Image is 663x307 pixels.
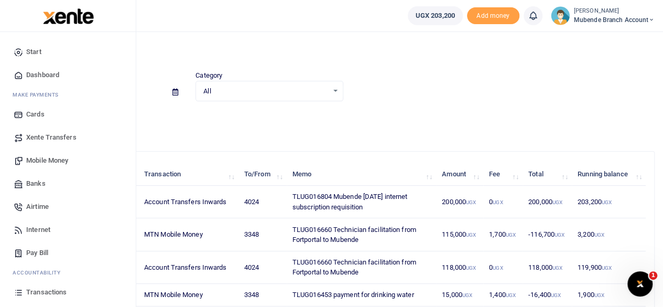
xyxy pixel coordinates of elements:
[8,241,127,264] a: Pay Bill
[483,251,523,284] td: 0
[138,251,238,284] td: Account Transfers Inwards
[8,103,127,126] a: Cards
[238,163,287,186] th: To/From: activate to sort column ascending
[467,11,519,19] a: Add money
[416,10,455,21] span: UGX 203,200
[42,12,94,19] a: logo-small logo-large logo-large
[238,251,287,284] td: 4024
[238,186,287,218] td: 4024
[436,186,483,218] td: 200,000
[8,172,127,195] a: Banks
[551,6,570,25] img: profile-user
[523,218,572,251] td: -116,700
[523,251,572,284] td: 118,000
[26,132,77,143] span: Xente Transfers
[287,218,436,251] td: TLUG016660 Technician facilitation from Fortportal to Mubende
[203,86,328,97] span: All
[138,284,238,306] td: MTN Mobile Money
[523,163,572,186] th: Total: activate to sort column ascending
[436,251,483,284] td: 118,000
[466,199,476,205] small: UGX
[493,265,503,271] small: UGX
[493,199,503,205] small: UGX
[436,163,483,186] th: Amount: activate to sort column ascending
[572,186,646,218] td: 203,200
[138,218,238,251] td: MTN Mobile Money
[287,186,436,218] td: TLUG016804 Mubende [DATE] internet subscription requisition
[483,218,523,251] td: 1,700
[26,109,45,120] span: Cards
[572,251,646,284] td: 119,900
[26,248,48,258] span: Pay Bill
[483,284,523,306] td: 1,400
[8,264,127,281] li: Ac
[40,45,655,57] h4: Statements
[287,284,436,306] td: TLUG016453 payment for drinking water
[574,15,655,25] span: Mubende Branch Account
[287,251,436,284] td: TLUG016660 Technician facilitation from Fortportal to Mubende
[594,232,604,238] small: UGX
[523,284,572,306] td: -16,400
[26,178,46,189] span: Banks
[404,6,467,25] li: Wallet ballance
[506,232,516,238] small: UGX
[462,292,472,298] small: UGX
[26,70,59,80] span: Dashboard
[602,265,612,271] small: UGX
[523,186,572,218] td: 200,000
[649,271,657,280] span: 1
[594,292,604,298] small: UGX
[506,292,516,298] small: UGX
[467,7,519,25] span: Add money
[43,8,94,24] img: logo-large
[572,284,646,306] td: 1,900
[195,70,222,81] label: Category
[238,284,287,306] td: 3348
[551,6,655,25] a: profile-user [PERSON_NAME] Mubende Branch Account
[483,186,523,218] td: 0
[627,271,653,297] iframe: Intercom live chat
[26,47,41,57] span: Start
[483,163,523,186] th: Fee: activate to sort column ascending
[8,195,127,218] a: Airtime
[467,7,519,25] li: Toup your wallet
[8,63,127,87] a: Dashboard
[8,87,127,103] li: M
[8,218,127,241] a: Internet
[436,218,483,251] td: 115,000
[555,232,564,238] small: UGX
[26,287,67,298] span: Transactions
[466,232,476,238] small: UGX
[8,126,127,149] a: Xente Transfers
[408,6,463,25] a: UGX 203,200
[8,40,127,63] a: Start
[552,265,562,271] small: UGX
[287,163,436,186] th: Memo: activate to sort column ascending
[26,155,68,166] span: Mobile Money
[26,202,49,212] span: Airtime
[8,281,127,304] a: Transactions
[40,114,655,125] p: Download
[20,269,60,277] span: countability
[18,91,59,99] span: ake Payments
[602,199,612,205] small: UGX
[466,265,476,271] small: UGX
[138,186,238,218] td: Account Transfers Inwards
[8,149,127,172] a: Mobile Money
[238,218,287,251] td: 3348
[551,292,561,298] small: UGX
[138,163,238,186] th: Transaction: activate to sort column ascending
[574,7,655,16] small: [PERSON_NAME]
[436,284,483,306] td: 15,000
[572,163,646,186] th: Running balance: activate to sort column ascending
[552,199,562,205] small: UGX
[26,225,50,235] span: Internet
[572,218,646,251] td: 3,200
